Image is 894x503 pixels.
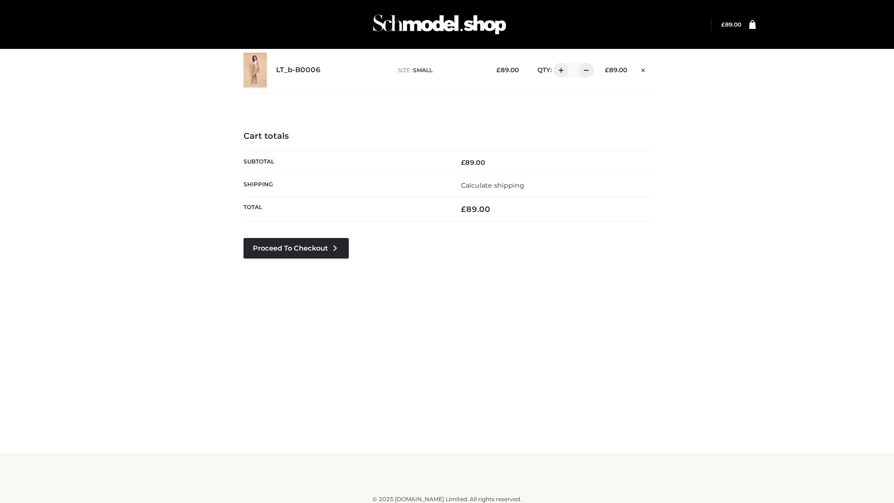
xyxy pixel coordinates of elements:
a: Remove this item [637,63,650,75]
bdi: 89.00 [461,158,485,167]
a: Calculate shipping [461,181,524,190]
span: £ [496,66,501,74]
span: £ [721,21,725,28]
a: LT_b-B0006 [276,66,321,75]
th: Subtotal [244,151,447,174]
h4: Cart totals [244,131,650,142]
p: size : [398,66,482,75]
span: £ [461,158,465,167]
span: £ [605,66,609,74]
bdi: 89.00 [721,21,741,28]
bdi: 89.00 [461,204,490,214]
span: SMALL [413,67,433,74]
th: Total [244,197,447,222]
th: Shipping [244,174,447,197]
bdi: 89.00 [496,66,519,74]
bdi: 89.00 [605,66,627,74]
span: £ [461,204,466,214]
div: QTY: [528,63,590,78]
a: £89.00 [721,21,741,28]
a: Proceed to Checkout [244,238,349,258]
img: Schmodel Admin 964 [370,6,509,43]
